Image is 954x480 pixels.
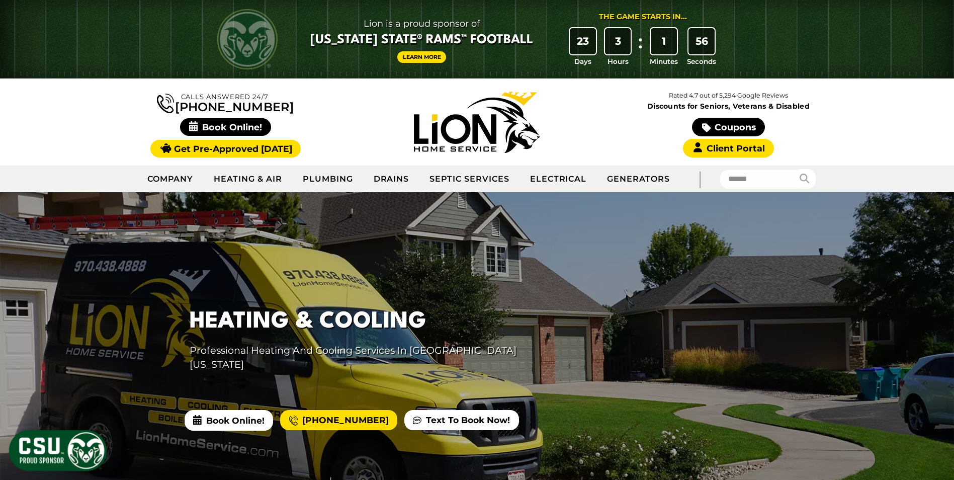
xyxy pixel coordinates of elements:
[404,410,518,430] a: Text To Book Now!
[608,56,629,66] span: Hours
[217,9,278,69] img: CSU Rams logo
[687,56,716,66] span: Seconds
[650,56,678,66] span: Minutes
[605,103,852,110] span: Discounts for Seniors, Veterans & Disabled
[180,118,271,136] span: Book Online!
[574,56,591,66] span: Days
[364,167,420,192] a: Drains
[651,28,677,54] div: 1
[680,166,720,192] div: |
[683,139,773,157] a: Client Portal
[599,12,687,23] div: The Game Starts in...
[157,92,294,113] a: [PHONE_NUMBER]
[310,32,533,49] span: [US_STATE] State® Rams™ Football
[293,167,364,192] a: Plumbing
[520,167,597,192] a: Electrical
[688,28,715,54] div: 56
[150,140,301,157] a: Get Pre-Approved [DATE]
[204,167,292,192] a: Heating & Air
[310,16,533,32] span: Lion is a proud sponsor of
[602,90,854,101] p: Rated 4.7 out of 5,294 Google Reviews
[190,343,556,372] p: Professional Heating And Cooling Services In [GEOGRAPHIC_DATA][US_STATE]
[137,167,204,192] a: Company
[597,167,680,192] a: Generators
[280,410,397,430] a: [PHONE_NUMBER]
[419,167,519,192] a: Septic Services
[570,28,596,54] div: 23
[185,410,273,430] span: Book Online!
[605,28,631,54] div: 3
[190,305,556,339] h1: Heating & Cooling
[692,118,764,136] a: Coupons
[8,429,108,472] img: CSU Sponsor Badge
[414,92,540,153] img: Lion Home Service
[397,51,447,63] a: Learn More
[635,28,645,67] div: :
